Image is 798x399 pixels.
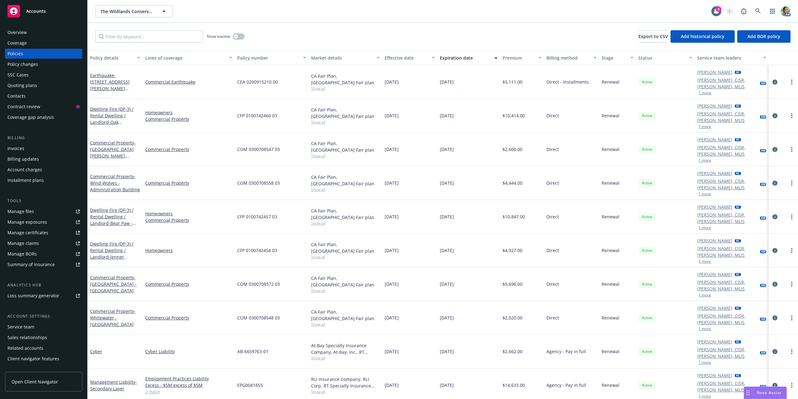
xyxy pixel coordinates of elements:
a: circleInformation [771,314,779,322]
span: Show all [311,322,380,327]
span: $2,662.00 [502,348,522,355]
a: [PERSON_NAME] [697,103,732,109]
span: [DATE] [385,281,399,287]
div: Quoting plans [7,80,37,90]
div: Service team leaders [697,55,759,61]
div: Policies [7,49,23,59]
a: Billing updates [5,154,82,164]
button: Effective date [382,50,437,65]
span: [DATE] [440,79,454,85]
a: circleInformation [771,146,779,153]
span: COM 0300708548 03 [237,314,280,321]
a: circleInformation [771,247,779,254]
div: Coverage gap analysis [7,112,54,122]
div: Billing [5,135,82,141]
div: Contract review [7,102,40,112]
span: EPG0041855 [237,382,263,388]
a: Cyber Liability [145,348,232,355]
div: Loss summary generator [7,291,59,301]
div: Policy details [90,55,133,61]
a: [PERSON_NAME], CISR, [PERSON_NAME], MLIS [697,77,757,90]
button: Policy details [88,50,143,65]
div: Contacts [7,91,26,101]
span: - [STREET_ADDRESS][PERSON_NAME][PERSON_NAME] ([GEOGRAPHIC_DATA]) - Staff Residence [90,72,139,111]
span: [DATE] [385,314,399,321]
span: Accounts [26,9,46,14]
span: [DATE] [385,180,399,186]
span: Renewal [602,112,619,119]
span: Add historical policy [681,33,724,39]
span: [DATE] [440,314,454,321]
span: The Wildlands Conservancy [100,8,154,15]
span: $10,847.00 [502,213,525,220]
a: Dwelling Fire (DP-3) / Rental Dwelling / Landlord [90,207,134,239]
a: Commercial Property [90,275,137,294]
a: Commercial Property [90,140,136,172]
a: Cyber [90,348,102,354]
a: Sales relationships [5,333,82,343]
a: Loss summary generator [5,291,82,301]
span: Show all [311,86,380,91]
a: [PERSON_NAME], CISR, [PERSON_NAME], MLIS [697,110,757,124]
a: [PERSON_NAME], CISR, [PERSON_NAME], MLIS [697,313,757,326]
div: Premium [502,55,535,61]
a: Related accounts [5,343,82,353]
a: circleInformation [771,78,779,86]
button: Expiration date [437,50,500,65]
a: Coverage gap analysis [5,112,82,122]
span: [DATE] [440,112,454,119]
button: Lines of coverage [143,50,235,65]
span: $5,111.00 [502,79,522,85]
a: [PERSON_NAME], CISR, [PERSON_NAME], MLIS [697,144,757,157]
button: Billing method [544,50,599,65]
button: Market details [309,50,382,65]
span: Show all [311,187,380,192]
span: Active [641,382,653,388]
a: Quoting plans [5,80,82,90]
a: more [788,213,796,221]
a: Account charges [5,165,82,175]
a: more [788,179,796,187]
div: RLI Insurance Company, RLI Corp, RT Specialty Insurance Services, LLC (RSG Specialty, LLC) [311,376,380,389]
span: [DATE] [385,247,399,254]
a: Manage certificates [5,228,82,238]
span: - [GEOGRAPHIC_DATA] - [GEOGRAPHIC_DATA] [90,275,137,294]
a: Installment plans [5,175,82,185]
a: Commercial Property [145,217,232,223]
span: Agency - Pay in full [546,348,586,355]
div: Effective date [385,55,428,61]
span: Show all [311,119,380,125]
span: [DATE] [385,112,399,119]
div: Drag to move [744,387,752,399]
span: Renewal [602,146,619,153]
span: Show inactive [207,34,230,39]
span: $5,696.00 [502,281,522,287]
a: [PERSON_NAME] [697,271,732,278]
button: 1 more [699,91,711,95]
span: Direct [546,180,559,186]
a: Service team [5,322,82,332]
span: CFP 0100742460 03 [237,112,277,119]
span: Active [641,281,653,287]
div: Manage exposures [7,217,47,227]
div: Stage [602,55,627,61]
span: Renewal [602,314,619,321]
a: circleInformation [771,280,779,288]
div: Billing method [546,55,590,61]
a: Commercial Property [90,173,140,192]
span: AB-6659763-01 [237,348,268,355]
a: Dwelling Fire (DP-3) / Rental Dwelling / Landlord [90,241,134,273]
a: Report a Bug [738,5,750,17]
div: Manage BORs [7,249,37,259]
div: Manage claims [7,238,39,248]
button: Nova Assist [744,387,787,399]
span: Open Client Navigator [12,378,58,385]
a: Manage BORs [5,249,82,259]
span: COM 0300708558 03 [237,180,280,186]
button: 1 more [699,158,711,162]
div: Billing updates [7,154,39,164]
a: Manage claims [5,238,82,248]
a: circleInformation [771,382,779,389]
button: 1 more [699,226,711,230]
div: CA Fair Plan, [GEOGRAPHIC_DATA] Fair plan [311,174,380,187]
